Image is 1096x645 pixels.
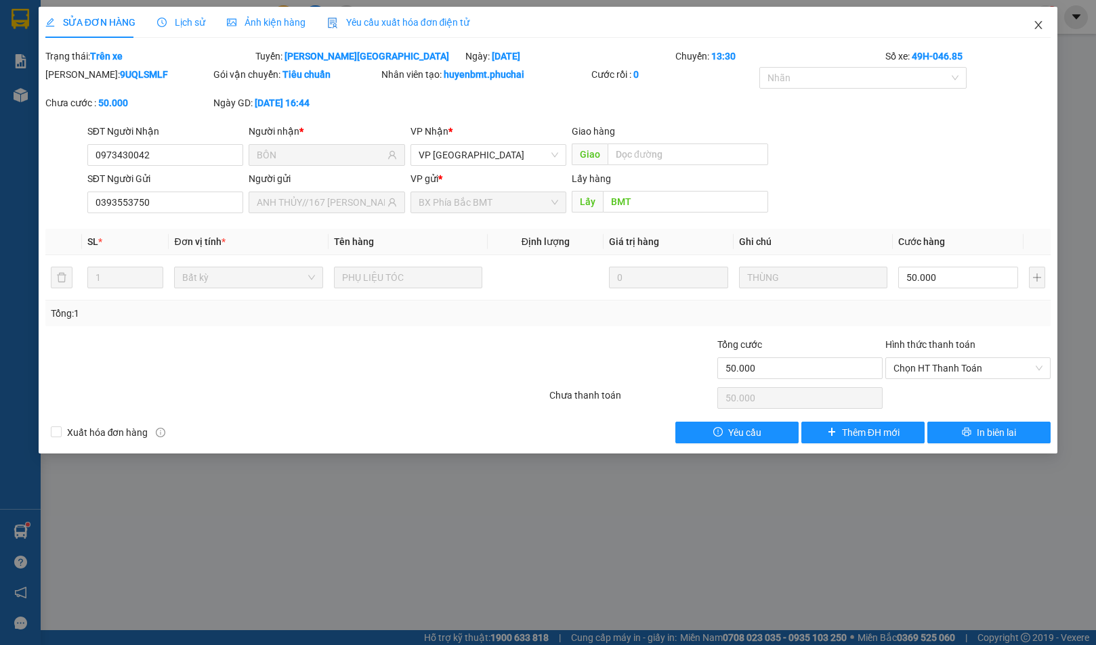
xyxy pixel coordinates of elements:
[633,69,639,80] b: 0
[387,150,397,160] span: user
[419,192,558,213] span: BX Phía Bắc BMT
[157,17,205,28] span: Lịch sử
[675,422,799,443] button: exclamation-circleYêu cầu
[444,69,524,80] b: huyenbmt.phuchai
[157,18,167,27] span: clock-circle
[327,17,470,28] span: Yêu cầu xuất hóa đơn điện tử
[464,49,674,64] div: Ngày:
[255,97,310,108] b: [DATE] 16:44
[912,51,963,62] b: 49H-046.85
[674,49,884,64] div: Chuyến:
[51,306,424,321] div: Tổng: 1
[734,229,893,255] th: Ghi chú
[572,191,603,213] span: Lấy
[717,339,762,350] span: Tổng cước
[842,425,900,440] span: Thêm ĐH mới
[182,267,314,288] span: Bất kỳ
[87,124,243,139] div: SĐT Người Nhận
[156,428,165,437] span: info-circle
[227,18,236,27] span: picture
[572,143,608,165] span: Giao
[45,18,55,27] span: edit
[249,124,404,139] div: Người nhận
[591,67,757,82] div: Cước rồi :
[522,236,570,247] span: Định lượng
[87,171,243,186] div: SĐT Người Gửi
[962,427,971,438] span: printer
[885,339,975,350] label: Hình thức thanh toán
[410,171,566,186] div: VP gửi
[711,51,736,62] b: 13:30
[893,358,1042,378] span: Chọn HT Thanh Toán
[609,267,728,288] input: 0
[419,145,558,165] span: VP Đà Lạt
[492,51,520,62] b: [DATE]
[98,97,128,108] b: 50.000
[284,51,449,62] b: [PERSON_NAME][GEOGRAPHIC_DATA]
[174,236,225,247] span: Đơn vị tính
[249,171,404,186] div: Người gửi
[572,173,611,184] span: Lấy hàng
[884,49,1052,64] div: Số xe:
[334,236,374,247] span: Tên hàng
[327,18,338,28] img: icon
[609,236,659,247] span: Giá trị hàng
[45,67,211,82] div: [PERSON_NAME]:
[572,126,615,137] span: Giao hàng
[927,422,1051,443] button: printerIn biên lai
[608,143,768,165] input: Dọc đường
[381,67,589,82] div: Nhân viên tạo:
[45,95,211,110] div: Chưa cước :
[120,69,168,80] b: 9UQLSMLF
[739,267,887,288] input: Ghi Chú
[213,95,379,110] div: Ngày GD:
[62,425,154,440] span: Xuất hóa đơn hàng
[334,267,482,288] input: VD: Bàn, Ghế
[713,427,723,438] span: exclamation-circle
[1019,7,1057,45] button: Close
[90,51,123,62] b: Trên xe
[1029,267,1046,288] button: plus
[801,422,925,443] button: plusThêm ĐH mới
[1033,20,1044,30] span: close
[51,267,72,288] button: delete
[410,126,448,137] span: VP Nhận
[257,148,384,162] input: Tên người nhận
[728,425,761,440] span: Yêu cầu
[257,195,384,210] input: Tên người gửi
[213,67,379,82] div: Gói vận chuyển:
[827,427,837,438] span: plus
[227,17,305,28] span: Ảnh kiện hàng
[45,17,135,28] span: SỬA ĐƠN HÀNG
[387,198,397,207] span: user
[898,236,945,247] span: Cước hàng
[254,49,464,64] div: Tuyến:
[282,69,331,80] b: Tiêu chuẩn
[44,49,254,64] div: Trạng thái:
[603,191,768,213] input: Dọc đường
[977,425,1016,440] span: In biên lai
[548,388,716,412] div: Chưa thanh toán
[87,236,98,247] span: SL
